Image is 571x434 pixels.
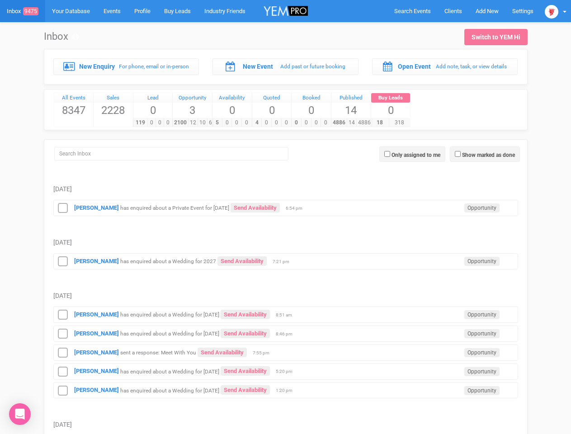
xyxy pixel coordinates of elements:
input: Search Inbox [54,147,288,160]
small: has enquired about a Private Event for [DATE] [120,205,229,211]
small: has enquired about a Wedding for 2027 [120,258,216,264]
span: 18 [371,118,389,127]
img: open-uri20250107-2-1pbi2ie [545,5,558,19]
span: 0 [321,118,331,127]
a: New Event Add past or future booking [212,58,359,75]
span: 4 [252,118,262,127]
span: 10 [198,118,208,127]
h5: [DATE] [53,239,518,246]
label: Show marked as done [462,151,515,159]
span: 6 [207,118,214,127]
span: Opportunity [464,310,500,319]
span: 14 [331,103,371,118]
span: 1:20 pm [276,387,298,394]
a: Send Availability [231,203,280,212]
a: [PERSON_NAME] [74,387,119,393]
a: Availability [212,93,252,103]
span: 0 [301,118,311,127]
span: 0 [261,118,272,127]
span: 0 [371,103,411,118]
small: Add note, task, or view details [436,63,507,70]
span: 0 [252,103,292,118]
span: 0 [147,118,156,127]
a: Published [331,93,371,103]
span: 4886 [331,118,347,127]
h5: [DATE] [53,292,518,299]
span: 12 [188,118,198,127]
span: 0 [291,118,302,127]
span: 5:20 pm [276,368,298,375]
a: [PERSON_NAME] [74,258,119,264]
div: Switch to YEM Hi [472,33,520,42]
a: [PERSON_NAME] [74,368,119,374]
a: [PERSON_NAME] [74,330,119,337]
a: Send Availability [221,310,270,319]
small: has enquired about a Wedding for [DATE] [120,387,219,393]
a: Buy Leads [371,93,411,103]
span: 8:51 am [276,312,298,318]
a: Booked [292,93,331,103]
small: For phone, email or in-person [119,63,189,70]
span: 0 [271,118,282,127]
span: 0 [292,103,331,118]
strong: [PERSON_NAME] [74,349,119,356]
h5: [DATE] [53,421,518,428]
span: 0 [133,103,173,118]
span: 14 [347,118,357,127]
label: Open Event [398,62,431,71]
span: Search Events [394,8,431,14]
div: Open Intercom Messenger [9,403,31,425]
span: Opportunity [464,203,500,212]
span: 7:21 pm [273,259,295,265]
a: Quoted [252,93,292,103]
span: 9475 [23,7,38,15]
div: Sales [94,93,133,103]
span: 6:54 pm [286,205,308,212]
small: has enquired about a Wedding for [DATE] [120,311,219,318]
span: 2100 [172,118,189,127]
small: Add past or future booking [280,63,345,70]
a: Lead [133,93,173,103]
span: 0 [222,118,232,127]
span: 2228 [94,103,133,118]
span: Opportunity [464,329,500,338]
a: Send Availability [217,256,267,266]
span: 4886 [356,118,373,127]
a: [PERSON_NAME] [74,204,119,211]
small: has enquired about a Wedding for [DATE] [120,368,219,374]
a: [PERSON_NAME] [74,311,119,318]
a: Send Availability [221,329,270,338]
span: 8:46 pm [276,331,298,337]
span: 0 [212,103,252,118]
a: New Enquiry For phone, email or in-person [53,58,199,75]
span: 0 [164,118,172,127]
a: All Events [54,93,94,103]
h1: Inbox [44,31,79,42]
a: Send Availability [221,385,270,395]
label: New Enquiry [79,62,115,71]
span: 0 [311,118,321,127]
span: Opportunity [464,257,500,266]
small: has enquired about a Wedding for [DATE] [120,330,219,337]
a: Opportunity [173,93,212,103]
label: Only assigned to me [392,151,440,159]
a: Open Event Add note, task, or view details [372,58,518,75]
a: Send Availability [198,348,247,357]
span: 119 [133,118,148,127]
h5: [DATE] [53,186,518,193]
a: Send Availability [221,366,270,376]
span: 0 [156,118,164,127]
